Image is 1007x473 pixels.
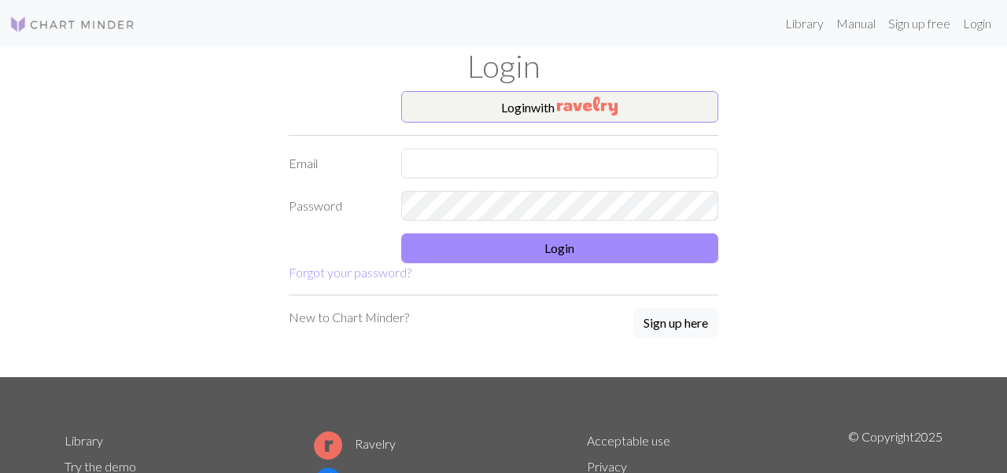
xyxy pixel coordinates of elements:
button: Sign up here [633,308,718,338]
h1: Login [55,47,952,85]
a: Login [957,8,998,39]
img: Logo [9,15,135,34]
img: Ravelry logo [314,431,342,460]
p: New to Chart Minder? [289,308,409,327]
label: Password [279,191,392,221]
a: Sign up free [882,8,957,39]
a: Forgot your password? [289,265,411,280]
a: Acceptable use [587,433,670,448]
a: Sign up here [633,308,718,339]
a: Library [779,8,830,39]
a: Manual [830,8,882,39]
button: Loginwith [401,91,719,123]
label: Email [279,148,392,178]
img: Ravelry [557,97,618,115]
a: Library [65,433,103,448]
button: Login [401,233,719,263]
a: Ravelry [314,436,396,451]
